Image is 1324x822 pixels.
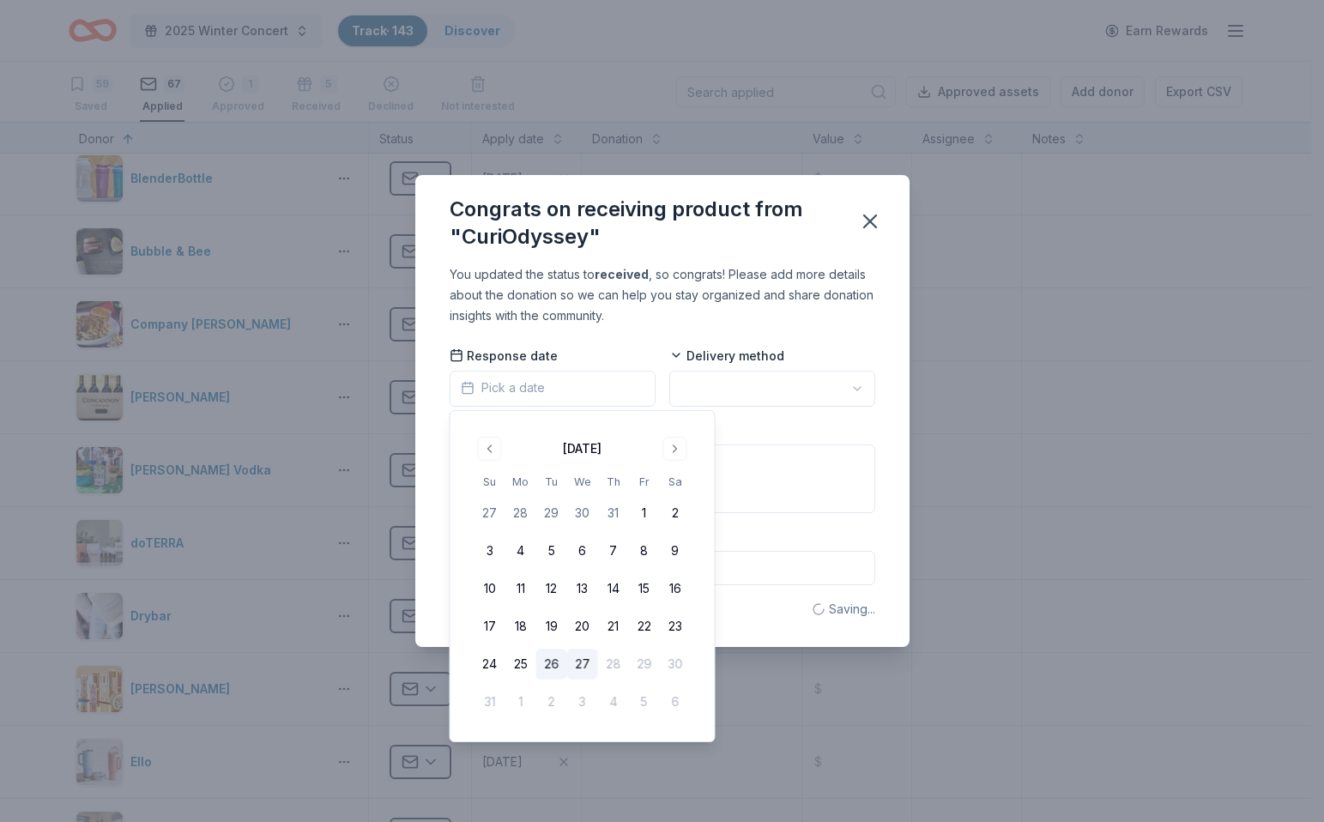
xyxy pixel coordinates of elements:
[663,437,687,461] button: Go to next month
[598,573,629,604] button: 14
[505,573,536,604] button: 11
[475,535,505,566] button: 3
[660,498,691,529] button: 2
[567,611,598,642] button: 20
[598,473,629,491] th: Thursday
[629,498,660,529] button: 1
[536,573,567,604] button: 12
[505,649,536,680] button: 25
[598,498,629,529] button: 31
[475,498,505,529] button: 27
[505,611,536,642] button: 18
[450,348,558,365] span: Response date
[475,473,505,491] th: Sunday
[629,611,660,642] button: 22
[567,498,598,529] button: 30
[629,573,660,604] button: 15
[536,473,567,491] th: Tuesday
[629,535,660,566] button: 8
[505,473,536,491] th: Monday
[461,378,545,398] span: Pick a date
[450,264,875,326] div: You updated the status to , so congrats! Please add more details about the donation so we can hel...
[536,498,567,529] button: 29
[563,438,602,459] div: [DATE]
[475,649,505,680] button: 24
[567,649,598,680] button: 27
[536,649,567,680] button: 26
[660,573,691,604] button: 16
[505,535,536,566] button: 4
[478,437,502,461] button: Go to previous month
[505,498,536,529] button: 28
[450,371,656,407] button: Pick a date
[660,535,691,566] button: 9
[660,473,691,491] th: Saturday
[475,611,505,642] button: 17
[536,611,567,642] button: 19
[567,473,598,491] th: Wednesday
[595,267,649,281] b: received
[475,573,505,604] button: 10
[450,196,837,251] div: Congrats on receiving product from "CuriOdyssey"
[660,611,691,642] button: 23
[629,473,660,491] th: Friday
[536,535,567,566] button: 5
[598,611,629,642] button: 21
[567,573,598,604] button: 13
[598,535,629,566] button: 7
[669,348,784,365] span: Delivery method
[567,535,598,566] button: 6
